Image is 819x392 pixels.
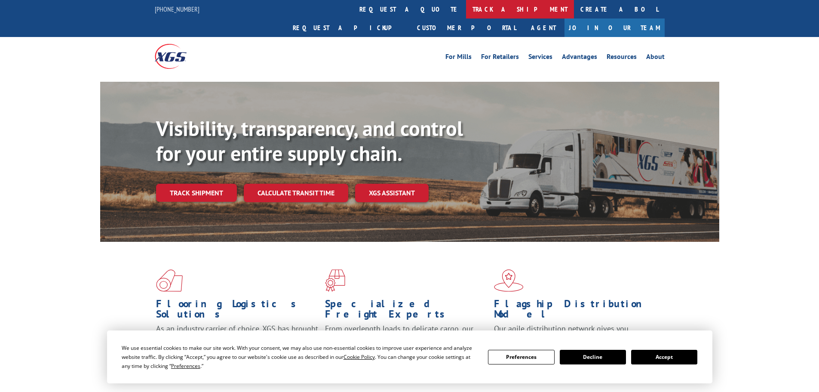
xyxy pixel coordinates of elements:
div: We use essential cookies to make our site work. With your consent, we may also use non-essential ... [122,343,478,370]
button: Decline [560,350,626,364]
img: xgs-icon-flagship-distribution-model-red [494,269,524,292]
img: xgs-icon-focused-on-flooring-red [325,269,345,292]
b: Visibility, transparency, and control for your entire supply chain. [156,115,463,167]
img: xgs-icon-total-supply-chain-intelligence-red [156,269,183,292]
a: Advantages [562,53,597,63]
button: Preferences [488,350,554,364]
a: Calculate transit time [244,184,348,202]
span: Our agile distribution network gives you nationwide inventory management on demand. [494,324,652,344]
span: Cookie Policy [344,353,375,361]
div: Cookie Consent Prompt [107,330,712,383]
a: Customer Portal [411,19,522,37]
span: As an industry carrier of choice, XGS has brought innovation and dedication to flooring logistics... [156,324,318,354]
a: About [646,53,665,63]
a: Join Our Team [564,19,665,37]
h1: Flagship Distribution Model [494,299,656,324]
a: [PHONE_NUMBER] [155,5,199,13]
p: From overlength loads to delicate cargo, our experienced staff knows the best way to move your fr... [325,324,488,362]
a: XGS ASSISTANT [355,184,429,202]
a: For Retailers [481,53,519,63]
a: For Mills [445,53,472,63]
a: Request a pickup [286,19,411,37]
a: Resources [607,53,637,63]
a: Track shipment [156,184,237,202]
button: Accept [631,350,697,364]
a: Agent [522,19,564,37]
span: Preferences [171,362,200,370]
a: Services [528,53,552,63]
h1: Flooring Logistics Solutions [156,299,319,324]
h1: Specialized Freight Experts [325,299,488,324]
